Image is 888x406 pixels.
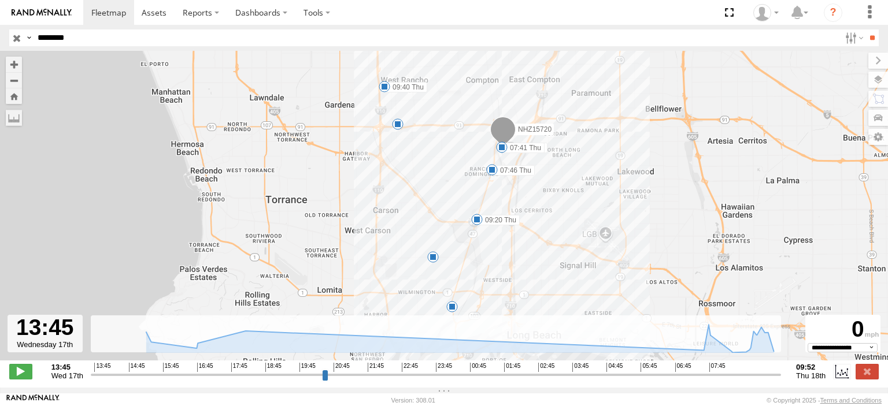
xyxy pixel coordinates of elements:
[12,9,72,17] img: rand-logo.svg
[518,125,552,133] span: NHZ15720
[436,363,452,372] span: 23:45
[446,301,458,312] div: 17
[709,363,726,372] span: 07:45
[94,363,110,372] span: 13:45
[51,371,83,380] span: Wed 17th Sep 2025
[6,57,22,72] button: Zoom in
[24,29,34,46] label: Search Query
[824,3,842,22] i: ?
[868,129,888,145] label: Map Settings
[391,397,435,404] div: Version: 308.01
[477,215,520,225] label: 09:20 Thu
[384,82,427,92] label: 09:40 Thu
[6,88,22,104] button: Zoom Home
[265,363,282,372] span: 18:45
[856,364,879,379] label: Close
[675,363,691,372] span: 06:45
[231,363,247,372] span: 17:45
[641,363,657,372] span: 05:45
[163,363,179,372] span: 15:45
[767,397,882,404] div: © Copyright 2025 -
[51,363,83,371] strong: 13:45
[368,363,384,372] span: 21:45
[796,371,826,380] span: Thu 18th Sep 2025
[504,363,520,372] span: 01:45
[6,110,22,126] label: Measure
[749,4,783,21] div: Zulema McIntosch
[606,363,623,372] span: 04:45
[492,165,535,176] label: 07:46 Thu
[427,251,439,263] div: 10
[6,394,60,406] a: Visit our Website
[502,143,545,153] label: 07:41 Thu
[334,363,350,372] span: 20:45
[796,363,826,371] strong: 09:52
[197,363,213,372] span: 16:45
[841,29,865,46] label: Search Filter Options
[6,72,22,88] button: Zoom out
[129,363,145,372] span: 14:45
[470,363,486,372] span: 00:45
[392,118,404,130] div: 5
[538,363,554,372] span: 02:45
[807,316,879,343] div: 0
[820,397,882,404] a: Terms and Conditions
[402,363,418,372] span: 22:45
[9,364,32,379] label: Play/Stop
[299,363,316,372] span: 19:45
[572,363,589,372] span: 03:45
